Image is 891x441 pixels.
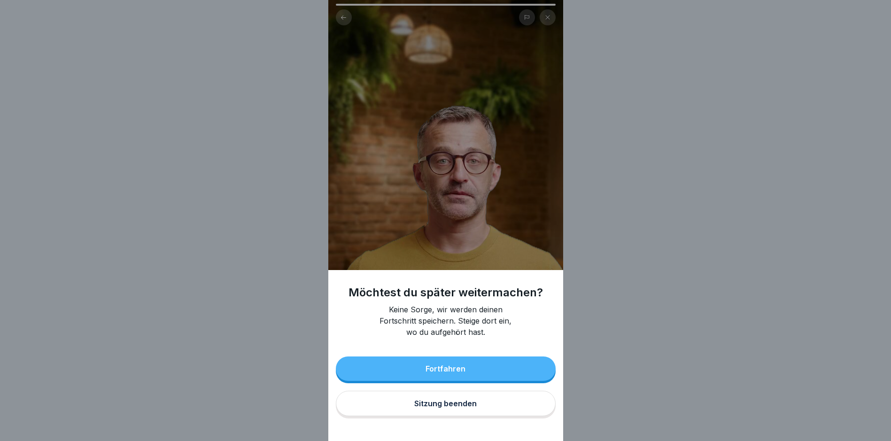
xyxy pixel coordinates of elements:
[336,391,556,416] button: Sitzung beenden
[336,356,556,381] button: Fortfahren
[414,399,477,408] div: Sitzung beenden
[375,304,516,338] p: Keine Sorge, wir werden deinen Fortschritt speichern. Steige dort ein, wo du aufgehört hast.
[426,364,465,373] div: Fortfahren
[349,285,543,300] h1: Möchtest du später weitermachen?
